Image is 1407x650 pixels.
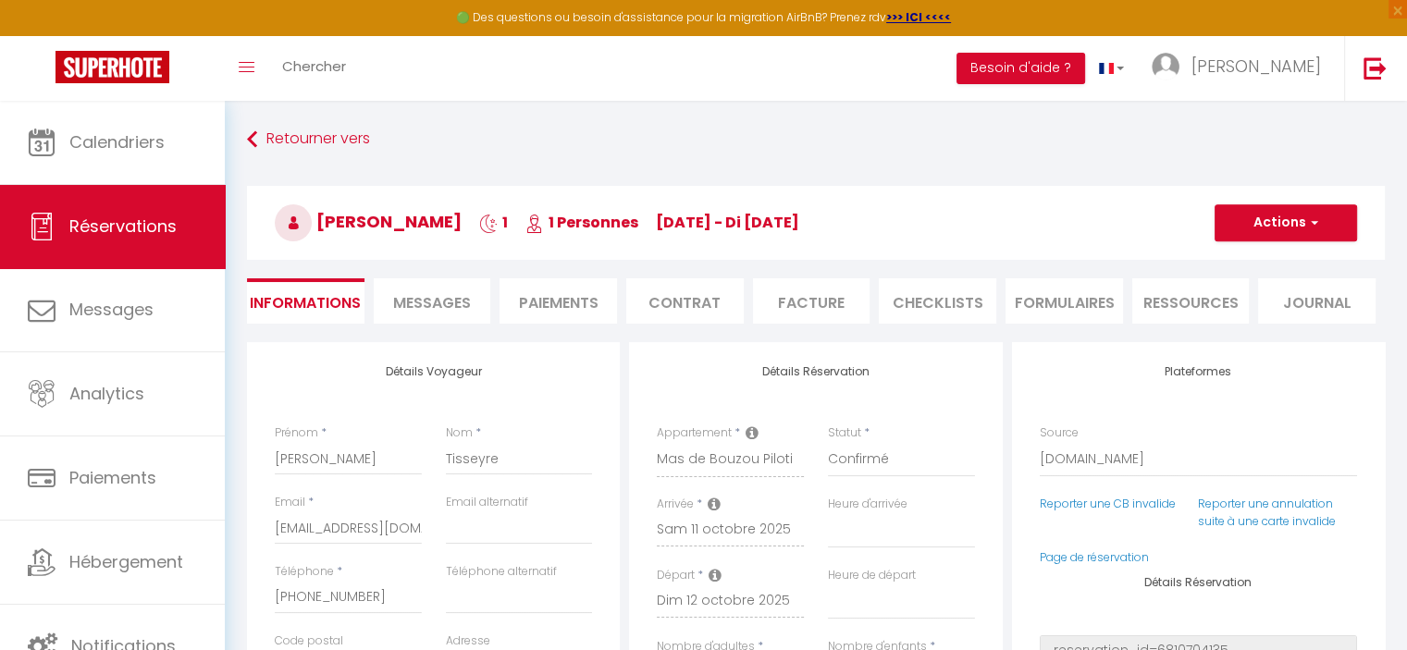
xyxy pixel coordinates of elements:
[1040,549,1149,565] a: Page de réservation
[275,632,343,650] label: Code postal
[446,494,528,511] label: Email alternatif
[69,215,177,238] span: Réservations
[275,424,318,442] label: Prénom
[1006,278,1123,324] li: FORMULAIRES
[1215,204,1357,241] button: Actions
[479,212,508,233] span: 1
[282,56,346,76] span: Chercher
[657,424,732,442] label: Appartement
[69,298,154,321] span: Messages
[500,278,617,324] li: Paiements
[886,9,951,25] a: >>> ICI <<<<
[753,278,870,324] li: Facture
[247,278,364,324] li: Informations
[69,130,165,153] span: Calendriers
[393,292,471,313] span: Messages
[275,563,334,581] label: Téléphone
[446,563,557,581] label: Téléphone alternatif
[1040,365,1357,378] h4: Plateformes
[1040,496,1176,511] a: Reporter une CB invalide
[626,278,744,324] li: Contrat
[69,382,144,405] span: Analytics
[657,567,695,584] label: Départ
[56,51,169,83] img: Super Booking
[275,210,462,233] span: [PERSON_NAME]
[525,212,638,233] span: 1 Personnes
[1152,53,1179,80] img: ...
[446,424,473,442] label: Nom
[656,212,799,233] span: [DATE] - di [DATE]
[69,550,183,573] span: Hébergement
[69,466,156,489] span: Paiements
[828,424,861,442] label: Statut
[275,365,592,378] h4: Détails Voyageur
[1040,424,1079,442] label: Source
[1258,278,1376,324] li: Journal
[657,496,694,513] label: Arrivée
[1364,56,1387,80] img: logout
[828,567,916,584] label: Heure de départ
[1198,496,1336,529] a: Reporter une annulation suite à une carte invalide
[275,494,305,511] label: Email
[1040,576,1357,589] h4: Détails Réservation
[446,632,490,650] label: Adresse
[1191,55,1321,78] span: [PERSON_NAME]
[268,36,360,101] a: Chercher
[1132,278,1250,324] li: Ressources
[1138,36,1344,101] a: ... [PERSON_NAME]
[247,123,1385,156] a: Retourner vers
[828,496,907,513] label: Heure d'arrivée
[957,53,1085,84] button: Besoin d'aide ?
[879,278,996,324] li: CHECKLISTS
[657,365,974,378] h4: Détails Réservation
